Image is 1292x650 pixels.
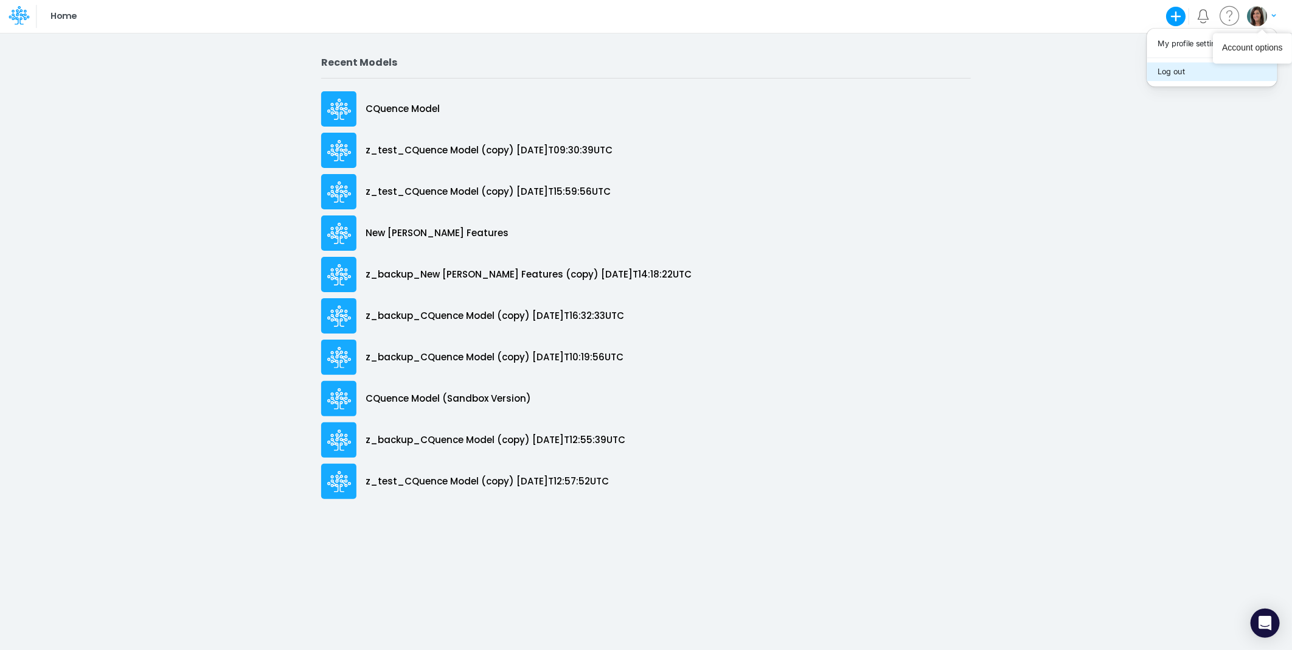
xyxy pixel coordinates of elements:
button: My profile settings [1147,35,1277,54]
a: CQuence Model [321,88,971,130]
a: CQuence Model (Sandbox Version) [321,378,971,419]
p: CQuence Model [366,102,440,116]
p: z_test_CQuence Model (copy) [DATE]T09:30:39UTC [366,144,613,158]
a: z_backup_CQuence Model (copy) [DATE]T16:32:33UTC [321,295,971,337]
h2: Recent Models [321,57,971,68]
p: z_backup_CQuence Model (copy) [DATE]T10:19:56UTC [366,351,623,365]
a: New [PERSON_NAME] Features [321,212,971,254]
p: Home [50,10,77,23]
button: Log out [1147,62,1277,81]
a: z_backup_CQuence Model (copy) [DATE]T10:19:56UTC [321,337,971,378]
p: z_test_CQuence Model (copy) [DATE]T12:57:52UTC [366,475,609,489]
p: z_test_CQuence Model (copy) [DATE]T15:59:56UTC [366,185,611,199]
a: z_backup_CQuence Model (copy) [DATE]T12:55:39UTC [321,419,971,461]
p: z_backup_CQuence Model (copy) [DATE]T12:55:39UTC [366,433,625,447]
a: z_test_CQuence Model (copy) [DATE]T15:59:56UTC [321,171,971,212]
div: Account options [1222,42,1283,54]
p: New [PERSON_NAME] Features [366,226,509,240]
a: z_test_CQuence Model (copy) [DATE]T09:30:39UTC [321,130,971,171]
a: z_test_CQuence Model (copy) [DATE]T12:57:52UTC [321,461,971,502]
a: z_backup_New [PERSON_NAME] Features (copy) [DATE]T14:18:22UTC [321,254,971,295]
a: Notifications [1196,9,1210,23]
p: z_backup_CQuence Model (copy) [DATE]T16:32:33UTC [366,309,624,323]
div: Open Intercom Messenger [1251,609,1280,638]
p: CQuence Model (Sandbox Version) [366,392,531,406]
p: z_backup_New [PERSON_NAME] Features (copy) [DATE]T14:18:22UTC [366,268,692,282]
